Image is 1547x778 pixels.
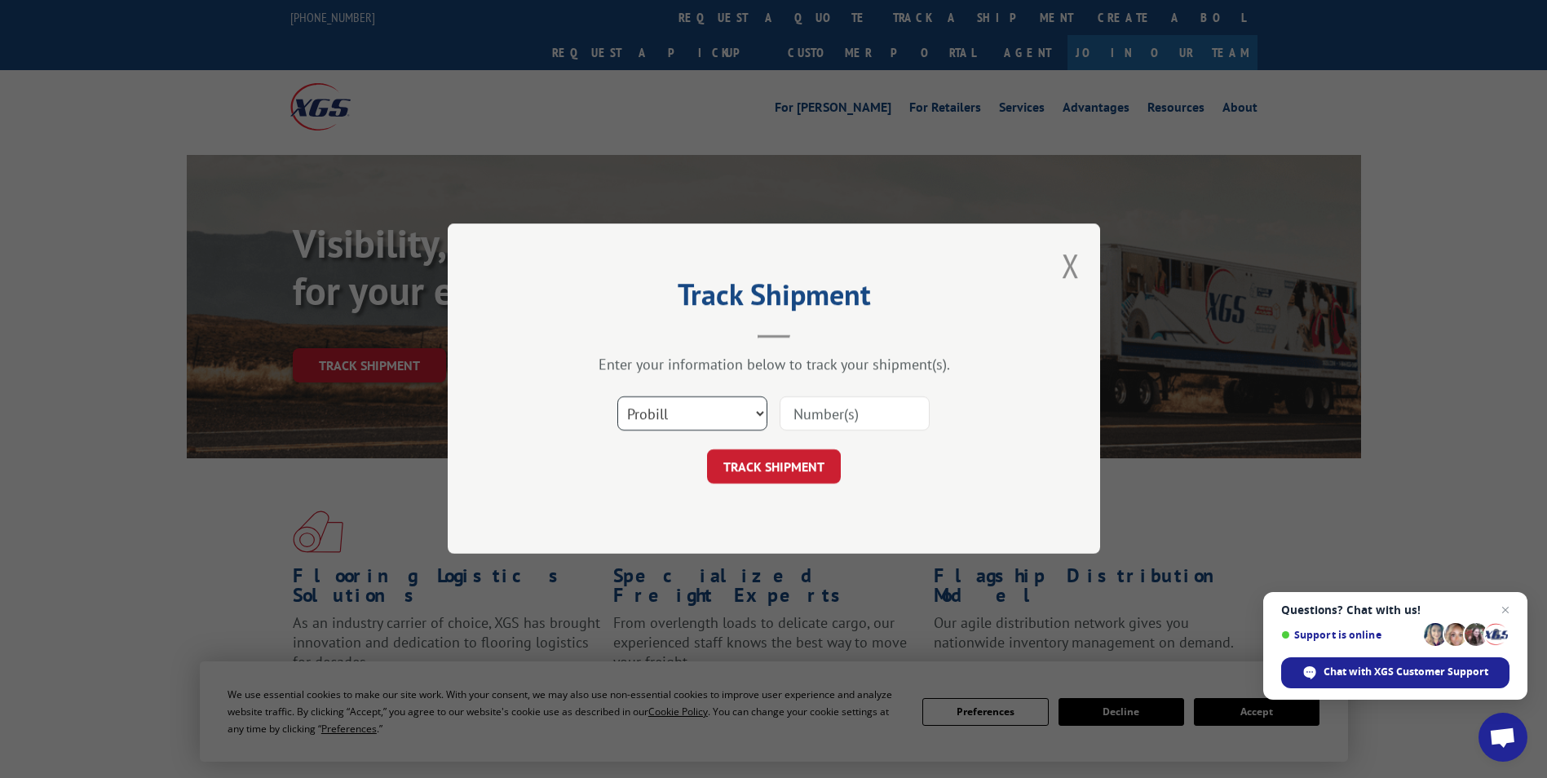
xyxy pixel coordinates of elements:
[529,283,1019,314] h2: Track Shipment
[1496,600,1515,620] span: Close chat
[780,397,930,431] input: Number(s)
[1478,713,1527,762] div: Open chat
[1324,665,1488,679] span: Chat with XGS Customer Support
[1062,244,1080,287] button: Close modal
[707,450,841,484] button: TRACK SHIPMENT
[529,356,1019,374] div: Enter your information below to track your shipment(s).
[1281,657,1509,688] div: Chat with XGS Customer Support
[1281,629,1418,641] span: Support is online
[1281,603,1509,617] span: Questions? Chat with us!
